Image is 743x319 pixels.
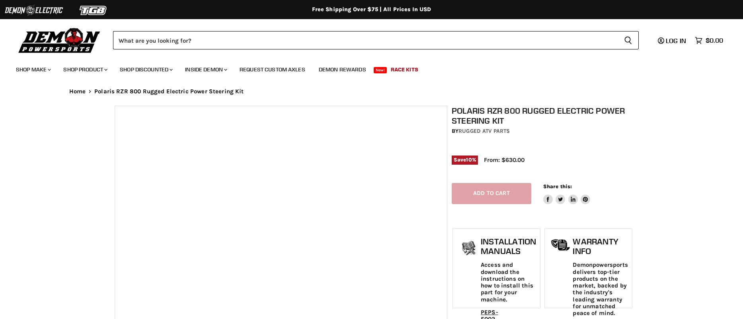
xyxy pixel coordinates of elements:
form: Product [113,31,639,49]
img: TGB Logo 2 [64,3,123,18]
a: Shop Discounted [114,61,177,78]
a: Race Kits [385,61,424,78]
span: New! [374,67,387,73]
h1: Warranty Info [573,237,628,256]
p: Access and download the instructions on how to install this part for your machine. [481,262,536,303]
a: $0.00 [691,35,727,46]
a: Rugged ATV Parts [458,128,510,134]
a: Shop Make [10,61,56,78]
a: Home [69,88,86,95]
input: Search [113,31,618,49]
span: Polaris RZR 800 Rugged Electric Power Steering Kit [94,88,244,95]
a: Demon Rewards [313,61,372,78]
nav: Breadcrumbs [53,88,690,95]
span: Log in [666,37,686,45]
img: Demon Powersports [16,26,103,54]
span: $0.00 [706,37,723,44]
span: 10 [466,157,472,163]
aside: Share this: [543,183,591,204]
div: Free Shipping Over $75 | All Prices In USD [53,6,690,13]
img: install_manual-icon.png [459,239,479,259]
h1: Polaris RZR 800 Rugged Electric Power Steering Kit [452,106,633,126]
h1: Installation Manuals [481,237,536,256]
a: Request Custom Axles [234,61,311,78]
img: Demon Electric Logo 2 [4,3,64,18]
a: Shop Product [57,61,112,78]
a: Inside Demon [179,61,232,78]
img: warranty-icon.png [551,239,571,251]
span: From: $630.00 [484,156,525,163]
a: Log in [654,37,691,44]
div: by [452,127,633,136]
ul: Main menu [10,58,721,78]
span: Share this: [543,183,572,189]
p: Demonpowersports delivers top-tier products on the market, backed by the industry's leading warra... [573,262,628,317]
span: Save % [452,156,478,164]
button: Search [618,31,639,49]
